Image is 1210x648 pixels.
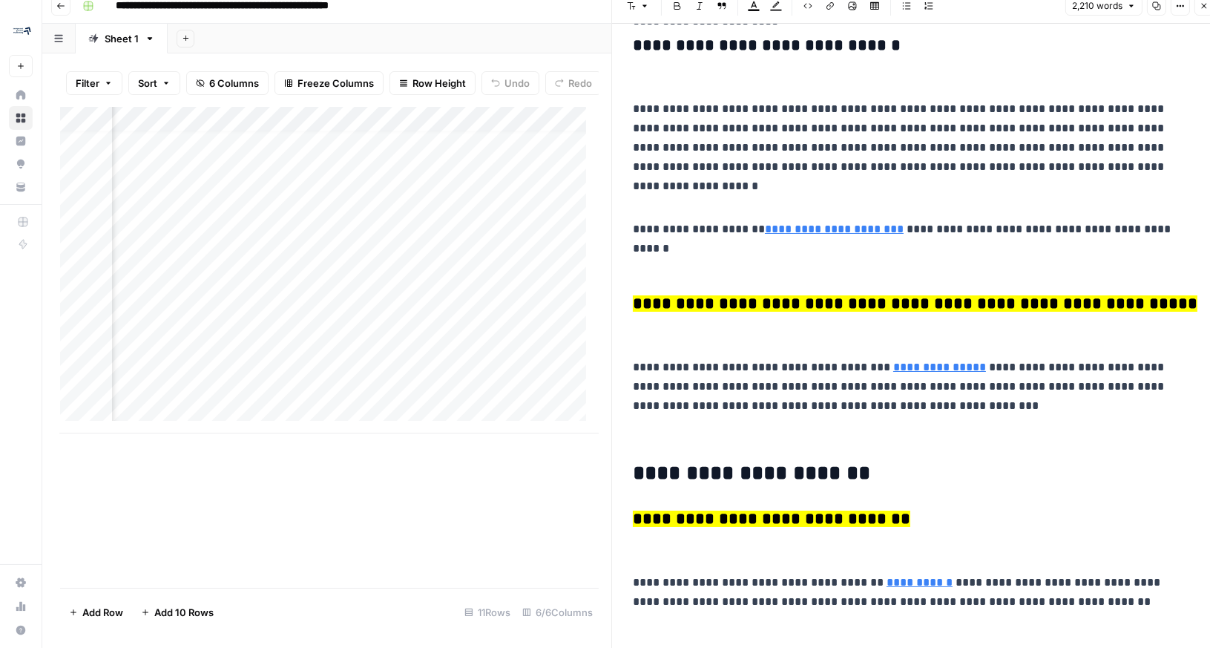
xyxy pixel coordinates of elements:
[9,129,33,153] a: Insights
[274,71,384,95] button: Freeze Columns
[9,17,36,44] img: Compound Growth Logo
[66,71,122,95] button: Filter
[568,76,592,91] span: Redo
[9,175,33,199] a: Your Data
[412,76,466,91] span: Row Height
[128,71,180,95] button: Sort
[186,71,269,95] button: 6 Columns
[9,83,33,107] a: Home
[82,605,123,620] span: Add Row
[138,76,157,91] span: Sort
[154,605,214,620] span: Add 10 Rows
[9,618,33,642] button: Help + Support
[9,571,33,595] a: Settings
[76,76,99,91] span: Filter
[132,600,223,624] button: Add 10 Rows
[60,600,132,624] button: Add Row
[9,12,33,49] button: Workspace: Compound Growth
[389,71,476,95] button: Row Height
[76,24,168,53] a: Sheet 1
[516,600,599,624] div: 6/6 Columns
[297,76,374,91] span: Freeze Columns
[105,31,139,46] div: Sheet 1
[209,76,259,91] span: 6 Columns
[504,76,530,91] span: Undo
[458,600,516,624] div: 11 Rows
[545,71,602,95] button: Redo
[481,71,539,95] button: Undo
[9,595,33,618] a: Usage
[9,106,33,130] a: Browse
[9,152,33,176] a: Opportunities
